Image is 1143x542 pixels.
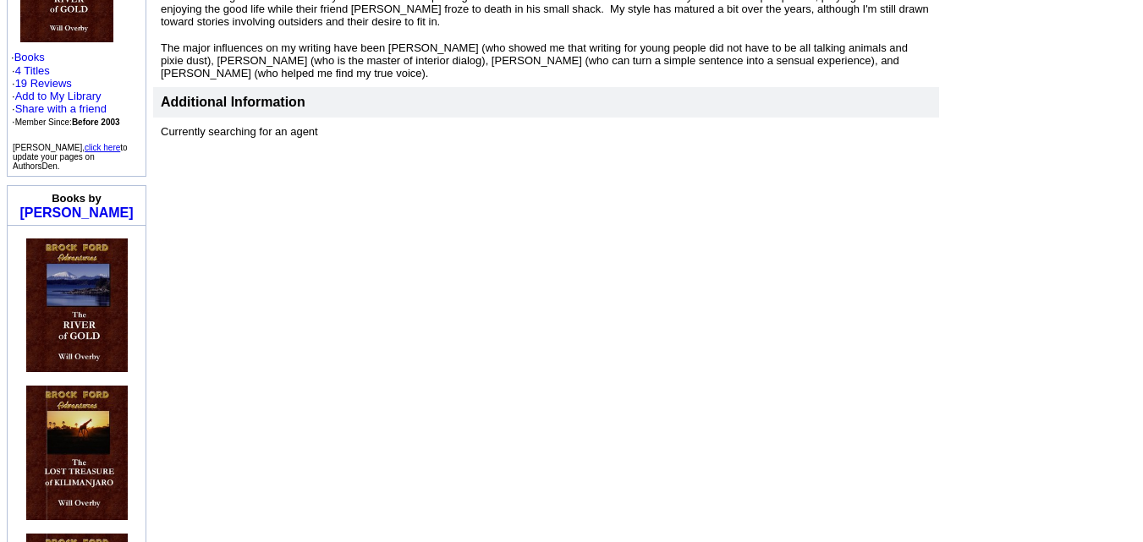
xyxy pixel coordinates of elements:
[19,205,133,220] a: [PERSON_NAME]
[85,143,120,152] a: click here
[77,230,78,236] img: shim.gif
[15,64,50,77] a: 4 Titles
[12,64,120,128] font: · ·
[13,143,128,171] font: [PERSON_NAME], to update your pages on AuthorsDen.
[15,90,102,102] a: Add to My Library
[72,118,120,127] b: Before 2003
[26,520,27,528] img: shim.gif
[26,372,27,380] img: shim.gif
[14,51,45,63] a: Books
[15,118,120,127] font: Member Since:
[15,102,107,115] a: Share with a friend
[52,192,102,205] b: Books by
[15,77,72,90] a: 19 Reviews
[76,230,77,236] img: shim.gif
[12,90,107,128] font: · · ·
[161,125,318,138] font: Currently searching for an agent
[26,386,128,519] img: 6825.jpg
[26,238,128,372] img: 43624.jpg
[161,41,931,79] p: The major influences on my writing have been [PERSON_NAME] (who showed me that writing for young ...
[75,230,76,236] img: shim.gif
[78,230,79,236] img: shim.gif
[161,95,305,109] font: Additional Information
